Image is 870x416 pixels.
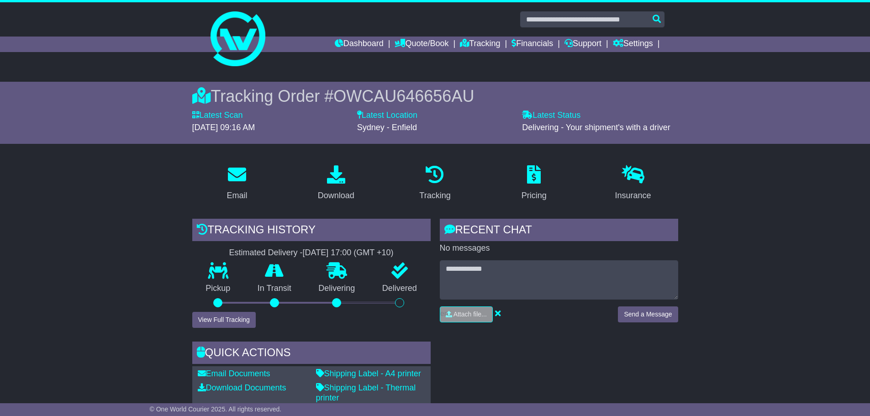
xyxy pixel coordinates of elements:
div: Insurance [615,190,651,202]
div: Tracking Order # [192,86,678,106]
a: Dashboard [335,37,384,52]
p: No messages [440,243,678,253]
p: Delivered [369,284,431,294]
a: Shipping Label - A4 printer [316,369,421,378]
div: Tracking history [192,219,431,243]
span: Delivering - Your shipment's with a driver [522,123,670,132]
a: Email [221,162,253,205]
div: [DATE] 17:00 (GMT +10) [303,248,394,258]
a: Settings [613,37,653,52]
a: Download [312,162,360,205]
a: Tracking [460,37,500,52]
span: Sydney - Enfield [357,123,417,132]
a: Support [564,37,601,52]
span: © One World Courier 2025. All rights reserved. [150,405,282,413]
span: [DATE] 09:16 AM [192,123,255,132]
div: Estimated Delivery - [192,248,431,258]
label: Latest Location [357,111,417,121]
a: Download Documents [198,383,286,392]
div: Download [318,190,354,202]
div: Pricing [522,190,547,202]
a: Financials [511,37,553,52]
label: Latest Scan [192,111,243,121]
a: Shipping Label - Thermal printer [316,383,416,402]
span: OWCAU646656AU [333,87,474,105]
p: In Transit [244,284,305,294]
label: Latest Status [522,111,580,121]
a: Insurance [609,162,657,205]
a: Tracking [413,162,456,205]
div: RECENT CHAT [440,219,678,243]
a: Email Documents [198,369,270,378]
a: Quote/Book [395,37,448,52]
div: Tracking [419,190,450,202]
button: View Full Tracking [192,312,256,328]
p: Delivering [305,284,369,294]
button: Send a Message [618,306,678,322]
a: Pricing [516,162,553,205]
p: Pickup [192,284,244,294]
div: Email [227,190,247,202]
div: Quick Actions [192,342,431,366]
